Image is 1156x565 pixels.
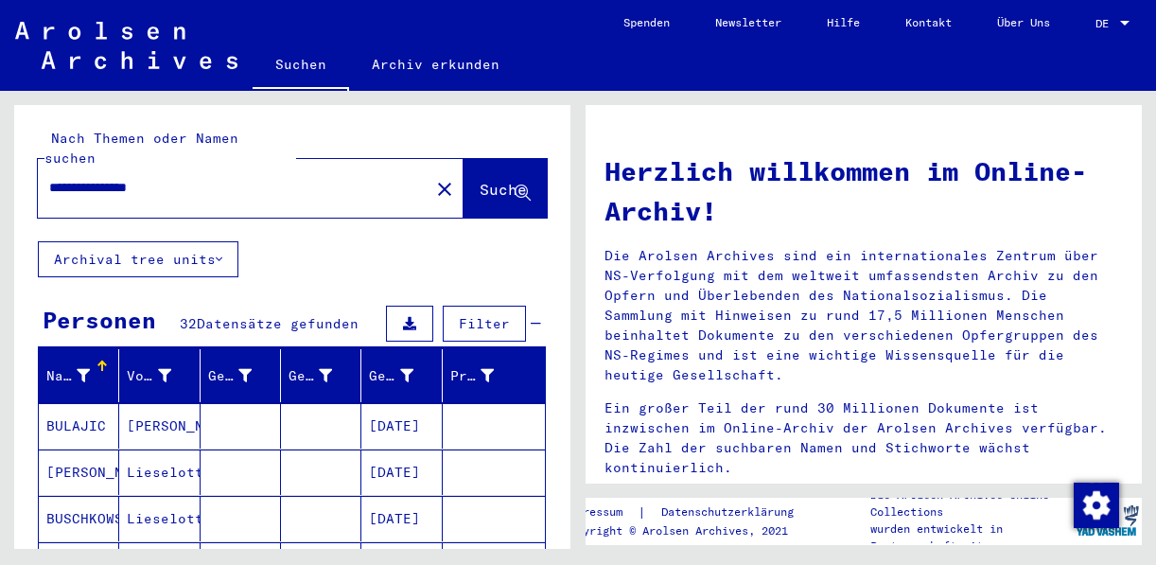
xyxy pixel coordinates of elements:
div: Nachname [46,366,90,386]
div: Geburtsdatum [369,361,441,391]
div: Prisoner # [450,366,494,386]
mat-cell: [PERSON_NAME] [119,403,200,449]
button: Clear [426,169,464,207]
mat-header-cell: Geburtsname [201,349,281,402]
button: Filter [443,306,526,342]
mat-cell: [DATE] [361,496,442,541]
mat-cell: BUSCHKOWSKY [39,496,119,541]
p: Ein großer Teil der rund 30 Millionen Dokumente ist inzwischen im Online-Archiv der Arolsen Archi... [604,398,1123,478]
mat-cell: [PERSON_NAME] [39,450,119,495]
a: Archiv erkunden [349,42,522,87]
div: Geburt‏ [289,361,360,391]
p: wurden entwickelt in Partnerschaft mit [870,521,1073,555]
div: Geburtsname [208,361,280,391]
a: Suchen [253,42,349,91]
mat-header-cell: Nachname [39,349,119,402]
img: Arolsen_neg.svg [15,22,237,69]
img: Zustimmung ändern [1074,483,1119,528]
div: Vorname [127,366,170,386]
mat-cell: [DATE] [361,403,442,449]
span: Suche [480,180,527,199]
p: Copyright © Arolsen Archives, 2021 [563,522,816,539]
div: Personen [43,303,156,337]
mat-header-cell: Geburt‏ [281,349,361,402]
span: Datensätze gefunden [197,315,359,332]
button: Archival tree units [38,241,238,277]
span: Filter [459,315,510,332]
p: Die Arolsen Archives Online-Collections [870,486,1073,521]
div: Geburt‏ [289,366,332,386]
mat-header-cell: Vorname [119,349,200,402]
a: Impressum [563,503,638,522]
div: Nachname [46,361,118,391]
mat-cell: Lieselotte [119,496,200,541]
div: Geburtsname [208,366,252,386]
p: Die Arolsen Archives sind ein internationales Zentrum über NS-Verfolgung mit dem weltweit umfasse... [604,246,1123,385]
div: Vorname [127,361,199,391]
div: Geburtsdatum [369,366,412,386]
mat-header-cell: Geburtsdatum [361,349,442,402]
mat-icon: close [433,178,456,201]
div: | [563,503,816,522]
mat-cell: [DATE] [361,450,442,495]
mat-cell: Lieselotte [119,450,200,495]
span: 32 [180,315,197,332]
mat-header-cell: Prisoner # [443,349,545,402]
mat-cell: BULAJIC [39,403,119,449]
button: Suche [464,159,547,218]
h1: Herzlich willkommen im Online-Archiv! [604,151,1123,231]
div: Prisoner # [450,361,522,391]
a: Datenschutzerklärung [646,503,816,522]
span: DE [1095,17,1116,30]
mat-label: Nach Themen oder Namen suchen [44,130,238,167]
